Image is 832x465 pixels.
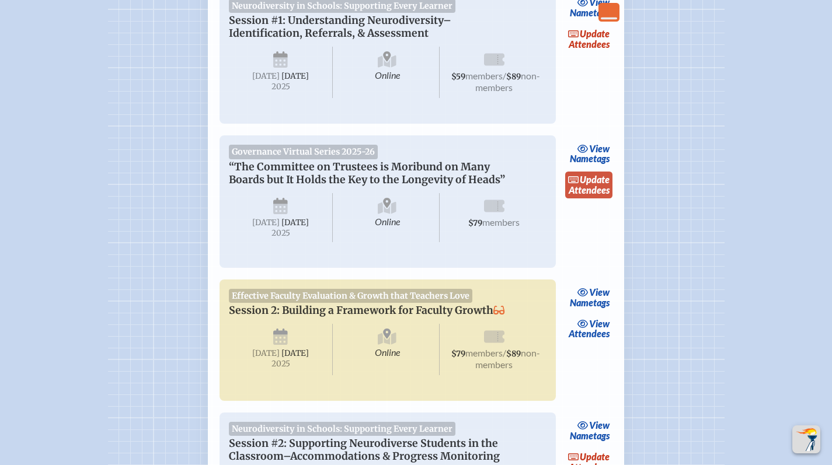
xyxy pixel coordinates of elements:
[589,419,610,431] span: view
[506,72,521,82] span: $89
[281,348,309,358] span: [DATE]
[589,318,610,329] span: view
[281,71,309,81] span: [DATE]
[281,218,309,228] span: [DATE]
[229,422,456,436] span: Neurodiversity in Schools: Supporting Every Learner
[252,348,280,358] span: [DATE]
[465,70,503,81] span: members
[482,216,520,228] span: members
[335,47,440,98] span: Online
[335,193,440,242] span: Online
[229,14,523,40] p: Session #1: Understanding Neurodiversity–Identification, Referrals, & Assessment
[468,218,482,228] span: $79
[238,359,323,368] span: 2025
[580,451,610,462] span: update
[565,26,613,53] a: updateAttendees
[567,417,613,444] a: viewNametags
[252,71,280,81] span: [DATE]
[229,437,523,463] p: Session #2: Supporting Neurodiverse Students in the Classroom–Accommodations & Progress Monitoring
[580,28,610,39] span: update
[465,347,503,358] span: members
[238,229,323,237] span: 2025
[252,218,280,228] span: [DATE]
[580,174,610,185] span: update
[229,304,523,317] p: Session 2: Building a Framework for Faculty Growth
[566,316,613,342] a: viewAttendees
[229,160,523,186] p: “The Committee on Trustees is Moribund on Many Boards but It Holds the Key to the Longevity of He...
[792,425,820,453] button: Scroll Top
[238,82,323,91] span: 2025
[565,172,613,198] a: updateAttendees
[567,284,613,311] a: viewNametags
[567,140,613,167] a: viewNametags
[795,428,818,451] img: To the top
[589,286,610,298] span: view
[475,70,540,93] span: non-members
[335,324,440,375] span: Online
[451,349,465,359] span: $79
[229,145,378,159] span: Governance Virtual Series 2025-26
[451,72,465,82] span: $59
[475,347,540,370] span: non-members
[503,70,506,81] span: /
[506,349,521,359] span: $89
[229,289,473,303] span: Effective Faculty Evaluation & Growth that Teachers Love
[589,143,610,154] span: view
[503,347,506,358] span: /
